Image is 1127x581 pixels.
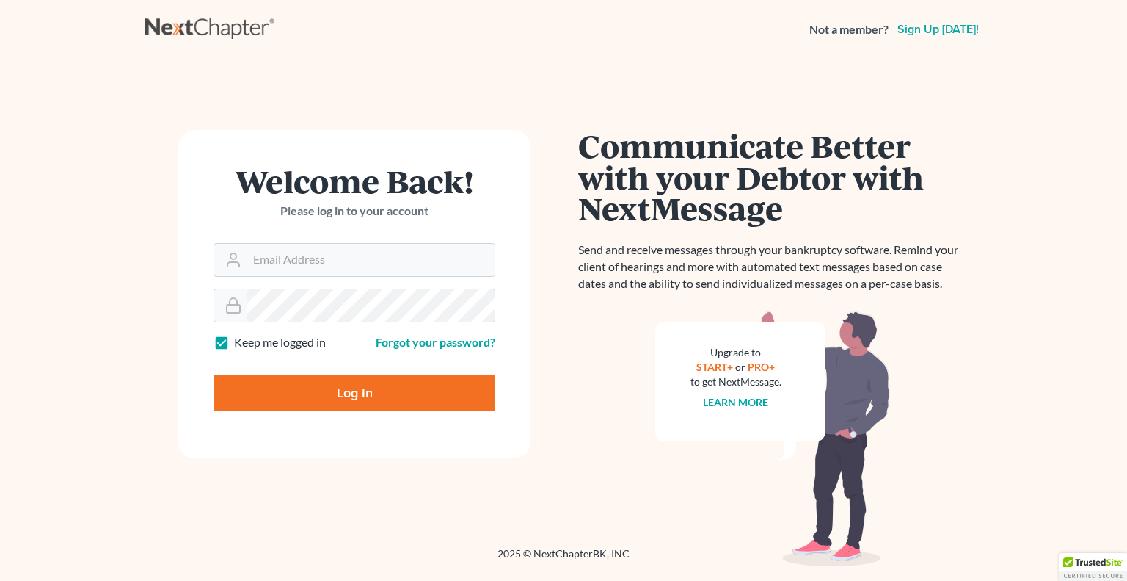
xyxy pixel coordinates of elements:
[690,375,781,389] div: to get NextMessage.
[697,361,734,373] a: START+
[145,546,982,573] div: 2025 © NextChapterBK, INC
[234,334,326,351] label: Keep me logged in
[690,345,781,360] div: Upgrade to
[214,165,495,197] h1: Welcome Back!
[214,203,495,220] p: Please log in to your account
[655,310,890,567] img: nextmessage_bg-59042aed3d76b12b5cd301f8e5b87938c9018125f34e5fa2b7a6b67550977c72.svg
[247,244,495,276] input: Email Address
[1059,553,1127,581] div: TrustedSite Certified
[578,242,967,292] p: Send and receive messages through your bankruptcy software. Remind your client of hearings and mo...
[809,21,889,38] strong: Not a member?
[748,361,776,373] a: PRO+
[704,396,769,408] a: Learn more
[376,335,495,349] a: Forgot your password?
[894,24,982,35] a: Sign up [DATE]!
[578,130,967,224] h1: Communicate Better with your Debtor with NextMessage
[214,375,495,411] input: Log In
[736,361,746,373] span: or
